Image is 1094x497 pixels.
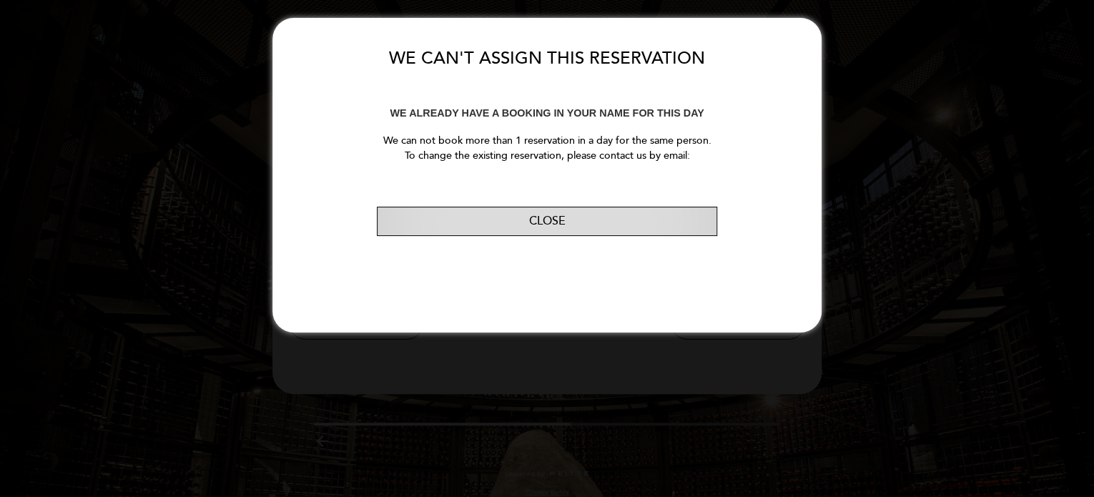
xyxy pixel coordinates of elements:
h4: WE ALREADY HAVE A BOOKING IN YOUR NAME FOR THIS DAY [272,108,822,119]
h3: WE CAN'T ASSIGN THIS RESERVATION [272,32,822,85]
button: Close [377,207,717,236]
p: We can not book more than 1 reservation in a day for the same person. To change the existing rese... [377,134,717,163]
a: [EMAIL_ADDRESS][DOMAIN_NAME] [460,175,634,187]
